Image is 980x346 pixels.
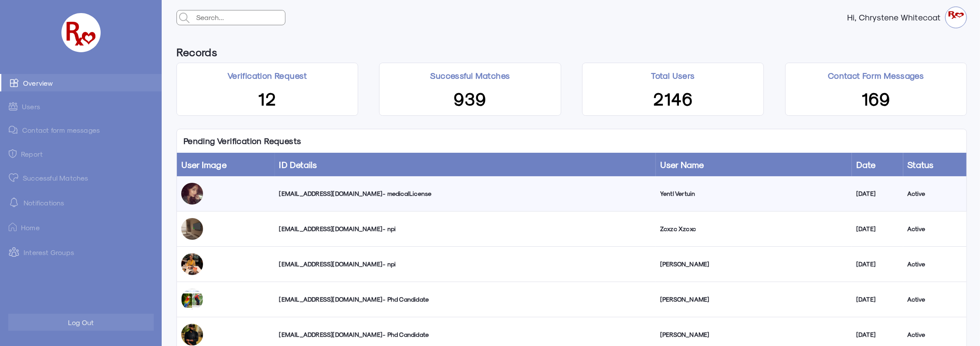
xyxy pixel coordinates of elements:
img: admin-ic-contact-message.svg [9,126,18,134]
img: tlbaupo5rygbfbeelxs5.jpg [181,289,203,310]
img: admin-search.svg [177,10,192,25]
div: [DATE] [856,260,899,269]
a: Date [856,159,876,170]
img: admin-ic-overview.svg [10,78,19,87]
p: Successful Matches [430,70,510,81]
div: [EMAIL_ADDRESS][DOMAIN_NAME] - Phd Candidate [279,330,652,339]
img: j6ul1gxjbqkodjkqsn9a.jpg [181,218,203,240]
div: [PERSON_NAME] [660,260,848,269]
p: Contact Form Messages [828,70,924,81]
span: 939 [454,87,487,109]
input: Search... [194,10,285,24]
img: admin-ic-report.svg [9,149,17,158]
div: Yentl Vertuin [660,189,848,198]
div: [PERSON_NAME] [660,295,848,304]
span: 2146 [653,87,693,109]
a: User Name [660,159,704,170]
img: ic-home.png [9,223,17,232]
img: r2gg5x8uzdkpk8z2w1kp.jpg [181,324,203,346]
button: Log Out [8,314,154,331]
div: [DATE] [856,225,899,233]
div: Active [908,295,962,304]
img: ywtpheaylaq9pkc5oo82.jpg [181,183,203,205]
div: [DATE] [856,295,899,304]
div: Active [908,225,962,233]
div: [EMAIL_ADDRESS][DOMAIN_NAME] - Phd Candidate [279,295,652,304]
img: admin-ic-users.svg [9,102,17,111]
a: ID Details [279,159,317,170]
img: intrestGropus.svg [9,247,19,257]
p: Total Users [651,70,695,81]
div: [DATE] [856,330,899,339]
div: [EMAIL_ADDRESS][DOMAIN_NAME] - npi [279,225,652,233]
div: Active [908,189,962,198]
img: notification-default-white.svg [9,197,19,208]
div: Active [908,260,962,269]
img: luqzy0elsadf89f4tsso.jpg [181,253,203,275]
div: [EMAIL_ADDRESS][DOMAIN_NAME] - medicalLicense [279,189,652,198]
h6: Records [176,41,217,63]
div: [EMAIL_ADDRESS][DOMAIN_NAME] - npi [279,260,652,269]
span: 12 [258,87,276,109]
a: Status [908,159,934,170]
img: matched.svg [9,173,18,182]
div: [PERSON_NAME] [660,330,848,339]
div: [DATE] [856,189,899,198]
span: 169 [861,87,890,109]
p: Verification Request [227,70,307,81]
div: Zcxzc Xzcxc [660,225,848,233]
a: User Image [181,159,227,170]
p: Pending Verification Requests [177,129,308,153]
strong: Hi, Chrystene Whitecoat [847,13,945,22]
div: Active [908,330,962,339]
